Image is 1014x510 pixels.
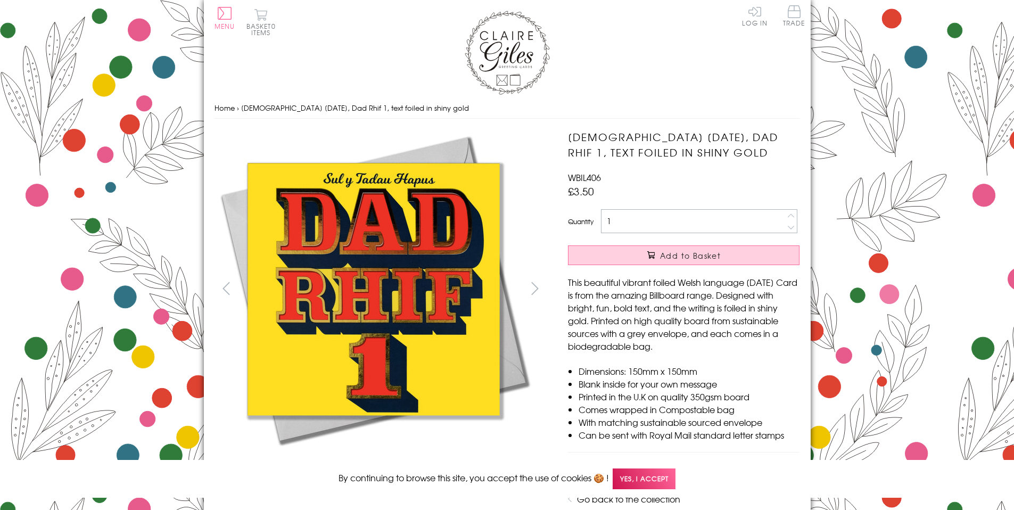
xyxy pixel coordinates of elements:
nav: breadcrumbs [215,97,800,119]
button: next [523,276,547,300]
li: Can be sent with Royal Mail standard letter stamps [579,429,799,441]
span: [DEMOGRAPHIC_DATA] [DATE], Dad Rhif 1, text foiled in shiny gold [241,103,469,113]
span: Trade [783,5,805,26]
a: Log In [742,5,768,26]
img: Claire Giles Greetings Cards [465,11,550,95]
li: Comes wrapped in Compostable bag [579,403,799,416]
h1: [DEMOGRAPHIC_DATA] [DATE], Dad Rhif 1, text foiled in shiny gold [568,129,799,160]
label: Quantity [568,217,593,226]
a: Home [215,103,235,113]
button: Basket0 items [246,9,276,36]
button: prev [215,276,238,300]
span: › [237,103,239,113]
span: 0 items [251,21,276,37]
button: Add to Basket [568,245,799,265]
span: Yes, I accept [613,468,675,489]
button: Menu [215,7,235,29]
span: £3.50 [568,184,594,199]
a: Go back to the collection [577,492,680,505]
li: Dimensions: 150mm x 150mm [579,365,799,377]
li: Blank inside for your own message [579,377,799,390]
li: Printed in the U.K on quality 350gsm board [579,390,799,403]
span: Add to Basket [660,250,721,261]
span: Menu [215,21,235,31]
span: WBIL406 [568,171,601,184]
p: This beautiful vibrant foiled Welsh language [DATE] Card is from the amazing Billboard range. Des... [568,276,799,352]
li: With matching sustainable sourced envelope [579,416,799,429]
a: Trade [783,5,805,28]
img: Welsh Father's Day, Dad Rhif 1, text foiled in shiny gold [215,129,534,449]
